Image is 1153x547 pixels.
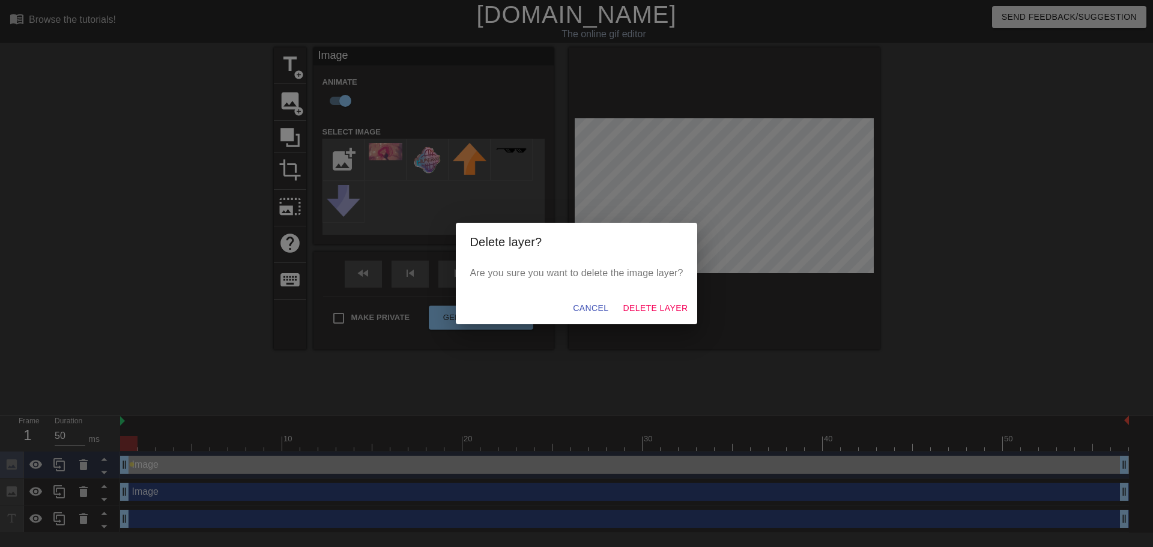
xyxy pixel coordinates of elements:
span: Cancel [573,301,608,316]
button: Cancel [568,297,613,319]
p: Are you sure you want to delete the image layer? [470,266,683,280]
h2: Delete layer? [470,232,683,252]
button: Delete Layer [618,297,692,319]
span: Delete Layer [623,301,688,316]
